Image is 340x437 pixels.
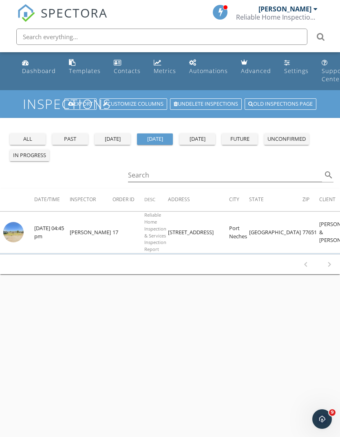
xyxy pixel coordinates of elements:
[229,212,249,253] td: Port Neches
[41,4,108,21] span: SPECTORA
[3,222,24,242] img: streetview
[140,135,170,143] div: [DATE]
[183,135,212,143] div: [DATE]
[34,189,70,211] th: Date/Time: Not sorted.
[189,67,228,75] div: Automations
[95,133,130,145] button: [DATE]
[70,189,113,211] th: Inspector: Not sorted.
[258,5,311,13] div: [PERSON_NAME]
[19,55,59,79] a: Dashboard
[110,55,144,79] a: Contacts
[34,196,60,203] span: Date/Time
[249,189,302,211] th: State: Not sorted.
[70,196,96,203] span: Inspector
[17,4,35,22] img: The Best Home Inspection Software - Spectora
[69,67,101,75] div: Templates
[168,196,190,203] span: Address
[128,169,322,182] input: Search
[222,133,258,145] button: future
[55,135,85,143] div: past
[34,212,70,253] td: [DATE] 04:45 pm
[267,135,306,143] div: unconfirmed
[10,133,46,145] button: all
[144,189,168,211] th: Desc: Not sorted.
[245,98,316,110] a: Old inspections page
[144,196,155,202] span: Desc
[10,150,49,161] button: in progress
[66,55,104,79] a: Templates
[186,55,231,79] a: Automations (Basic)
[13,151,46,160] div: in progress
[302,212,319,253] td: 77651
[17,11,108,28] a: SPECTORA
[238,55,274,79] a: Advanced
[329,409,336,416] span: 9
[249,212,302,253] td: [GEOGRAPHIC_DATA]
[302,189,319,211] th: Zip: Not sorted.
[114,67,141,75] div: Contacts
[168,212,229,253] td: [STREET_ADDRESS]
[302,196,309,203] span: Zip
[319,196,336,203] span: Client
[99,98,167,110] a: Customize Columns
[113,212,144,253] td: 17
[113,189,144,211] th: Order ID: Not sorted.
[52,133,88,145] button: past
[22,67,56,75] div: Dashboard
[229,189,249,211] th: City: Not sorted.
[113,196,135,203] span: Order ID
[312,409,332,429] iframe: Intercom live chat
[13,135,42,143] div: all
[16,29,307,45] input: Search everything...
[281,55,312,79] a: Settings
[229,196,239,203] span: City
[64,98,97,110] a: Export
[249,196,264,203] span: State
[264,133,309,145] button: unconfirmed
[144,212,166,252] span: Reliable Home Inspection & Services Inspection Report
[236,13,318,21] div: Reliable Home Inspection & Services
[70,212,113,253] td: [PERSON_NAME]
[168,189,229,211] th: Address: Not sorted.
[170,98,242,110] a: Undelete inspections
[241,67,271,75] div: Advanced
[225,135,254,143] div: future
[98,135,127,143] div: [DATE]
[284,67,309,75] div: Settings
[137,133,173,145] button: [DATE]
[179,133,215,145] button: [DATE]
[324,170,333,180] i: search
[154,67,176,75] div: Metrics
[23,97,317,111] h1: Inspections
[150,55,179,79] a: Metrics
